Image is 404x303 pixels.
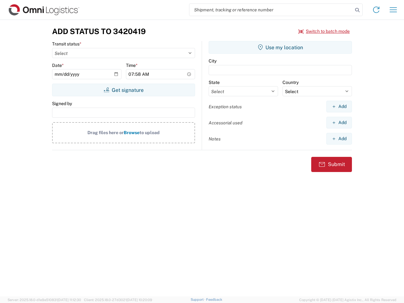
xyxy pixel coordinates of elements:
[126,62,138,68] label: Time
[52,41,81,47] label: Transit status
[57,298,81,302] span: [DATE] 11:12:30
[52,27,146,36] h3: Add Status to 3420419
[209,104,242,110] label: Exception status
[84,298,152,302] span: Client: 2025.18.0-27d3021
[52,101,72,106] label: Signed by
[124,130,140,135] span: Browse
[206,298,222,301] a: Feedback
[326,133,352,145] button: Add
[209,120,242,126] label: Accessorial used
[87,130,124,135] span: Drag files here or
[52,62,64,68] label: Date
[326,101,352,112] button: Add
[282,80,299,85] label: Country
[326,117,352,128] button: Add
[52,84,195,96] button: Get signature
[299,297,396,303] span: Copyright © [DATE]-[DATE] Agistix Inc., All Rights Reserved
[127,298,152,302] span: [DATE] 10:20:09
[140,130,160,135] span: to upload
[209,58,217,64] label: City
[189,4,353,16] input: Shipment, tracking or reference number
[298,26,350,37] button: Switch to batch mode
[209,136,221,142] label: Notes
[209,80,220,85] label: State
[8,298,81,302] span: Server: 2025.18.0-d1e9a510831
[209,41,352,54] button: Use my location
[311,157,352,172] button: Submit
[191,298,206,301] a: Support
